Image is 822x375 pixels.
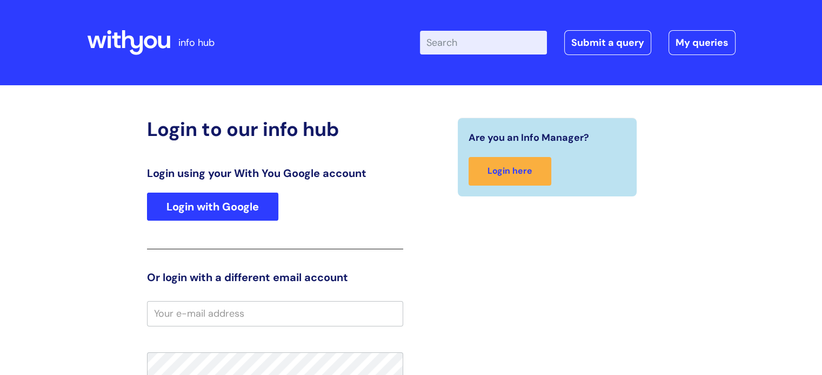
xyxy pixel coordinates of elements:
[178,34,215,51] p: info hub
[469,129,589,146] span: Are you an Info Manager?
[420,31,547,54] input: Search
[147,167,403,180] h3: Login using your With You Google account
[147,193,278,221] a: Login with Google
[669,30,736,55] a: My queries
[469,157,551,186] a: Login here
[564,30,651,55] a: Submit a query
[147,118,403,141] h2: Login to our info hub
[147,301,403,326] input: Your e-mail address
[147,271,403,284] h3: Or login with a different email account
